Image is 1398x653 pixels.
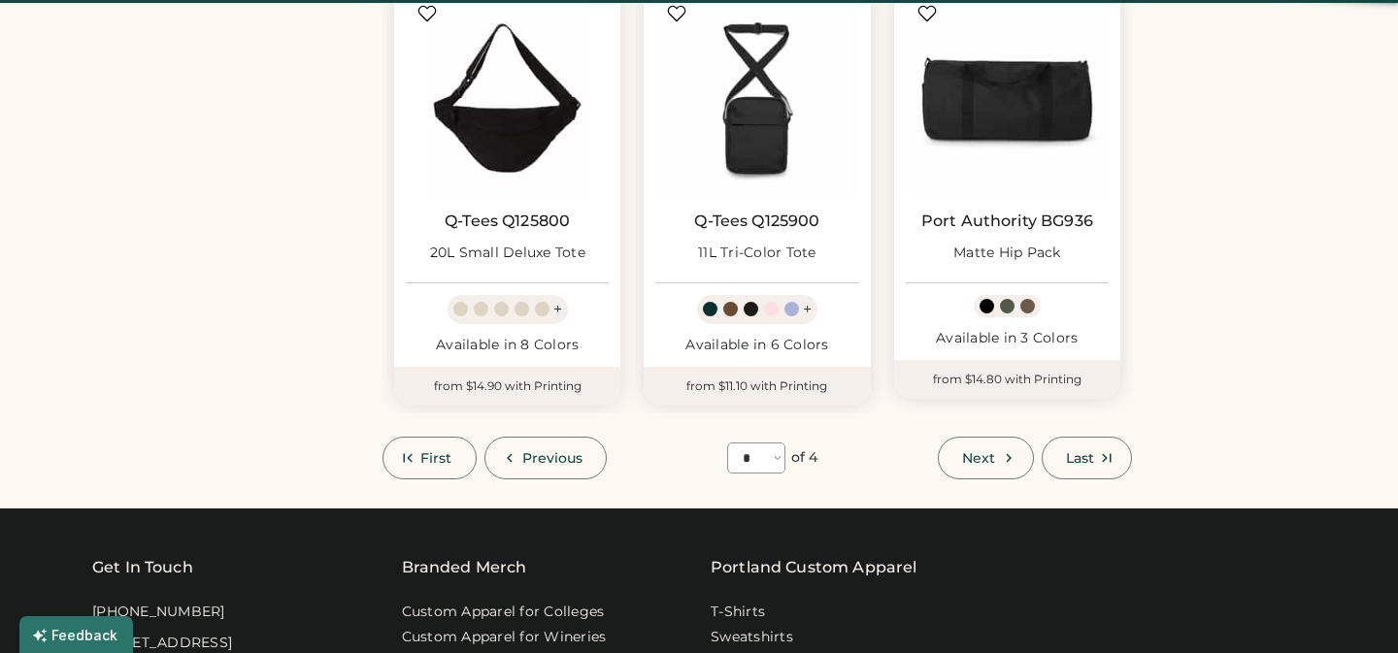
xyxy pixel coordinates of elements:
[953,244,1061,263] div: Matte Hip Pack
[92,634,232,653] div: [STREET_ADDRESS]
[383,437,477,479] button: First
[803,299,812,320] div: +
[921,212,1093,231] a: Port Authority BG936
[553,299,562,320] div: +
[394,367,620,406] div: from $14.90 with Printing
[711,628,793,647] a: Sweatshirts
[711,603,765,622] a: T-Shirts
[1066,451,1094,465] span: Last
[402,556,527,579] div: Branded Merch
[655,336,858,355] div: Available in 6 Colors
[445,212,570,231] a: Q-Tees Q125800
[894,360,1120,399] div: from $14.80 with Printing
[711,556,916,579] a: Portland Custom Apparel
[791,448,817,468] div: of 4
[644,367,870,406] div: from $11.10 with Printing
[962,451,995,465] span: Next
[694,212,819,231] a: Q-Tees Q125900
[92,603,225,622] div: [PHONE_NUMBER]
[484,437,608,479] button: Previous
[430,244,585,263] div: 20L Small Deluxe Tote
[420,451,452,465] span: First
[698,244,816,263] div: 11L Tri-Color Tote
[402,628,607,647] a: Custom Apparel for Wineries
[938,437,1033,479] button: Next
[906,329,1109,348] div: Available in 3 Colors
[402,603,605,622] a: Custom Apparel for Colleges
[522,451,583,465] span: Previous
[92,556,193,579] div: Get In Touch
[406,336,609,355] div: Available in 8 Colors
[1042,437,1132,479] button: Last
